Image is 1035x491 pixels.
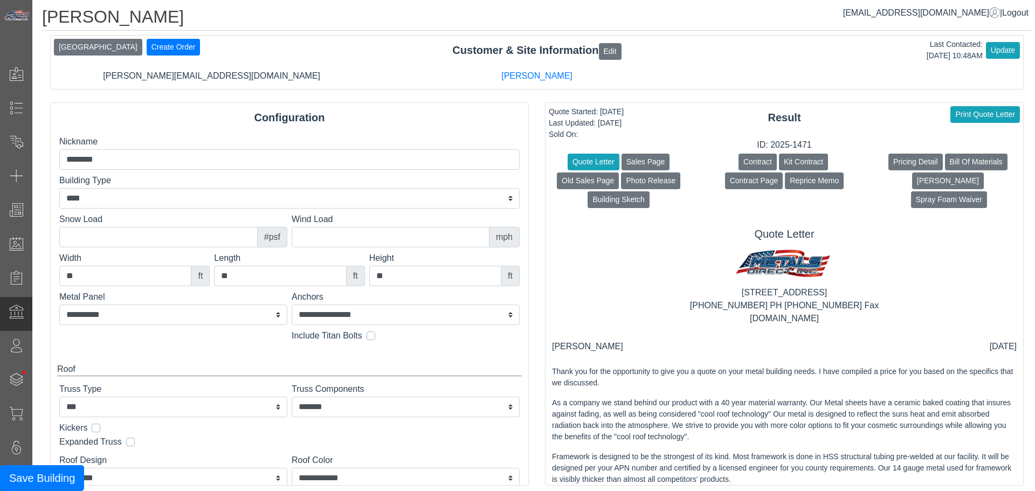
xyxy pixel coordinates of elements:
label: Nickname [59,135,520,148]
label: Height [369,252,520,265]
p: Thank you for the opportunity to give you a quote on your metal building needs. I have compiled a... [552,366,1017,389]
label: Truss Components [292,383,520,396]
button: Building Sketch [588,191,650,208]
div: ft [501,266,520,286]
div: [PERSON_NAME] [552,340,623,353]
label: Anchors [292,291,520,303]
button: Pricing Detail [888,154,942,170]
button: [GEOGRAPHIC_DATA] [54,39,142,56]
a: [EMAIL_ADDRESS][DOMAIN_NAME] [843,8,1000,17]
button: Bill Of Materials [945,154,1008,170]
div: mph [489,227,520,247]
button: Old Sales Page [557,172,619,189]
div: ft [191,266,210,286]
div: ft [346,266,365,286]
label: Building Type [59,174,520,187]
button: Update [986,42,1020,59]
div: Configuration [51,109,528,126]
label: Wind Load [292,213,520,226]
label: Expanded Truss [59,435,122,448]
div: [DATE] [990,340,1017,353]
div: Sold On: [549,129,624,140]
button: Contract [739,154,777,170]
div: Quote Started: [DATE] [549,106,624,117]
button: Reprice Memo [785,172,844,189]
div: Roof [57,363,522,376]
label: Length [214,252,364,265]
label: Metal Panel [59,291,287,303]
label: Truss Type [59,383,287,396]
label: Kickers [59,421,87,434]
a: [PERSON_NAME] [501,71,572,80]
h5: Quote Letter [552,227,1017,240]
button: [PERSON_NAME] [912,172,984,189]
img: Metals Direct Inc Logo [3,10,30,22]
div: ID: 2025-1471 [546,139,1023,151]
div: Last Contacted: [DATE] 10:48AM [927,39,983,61]
label: Roof Color [292,454,520,467]
img: MD logo [732,245,837,286]
div: | [843,6,1029,19]
div: Last Updated: [DATE] [549,117,624,129]
button: Kit Contract [779,154,828,170]
label: Snow Load [59,213,287,226]
button: Sales Page [622,154,670,170]
div: Result [546,109,1023,126]
button: Edit [599,43,622,60]
label: Roof Design [59,454,287,467]
span: Logout [1002,8,1029,17]
h1: [PERSON_NAME] [42,6,1032,31]
p: As a company we stand behind our product with a 40 year material warranty. Our Metal sheets have ... [552,397,1017,442]
span: • [10,355,38,390]
button: Print Quote Letter [950,106,1020,123]
button: Contract Page [725,172,783,189]
div: #psf [257,227,287,247]
label: Include Titan Bolts [292,329,362,342]
button: Quote Letter [568,154,619,170]
p: Framework is designed to be the strongest of its kind. Most framework is done in HSS structural t... [552,451,1017,485]
button: Spray Foam Waiver [911,191,987,208]
label: Width [59,252,210,265]
button: Create Order [147,39,201,56]
div: Customer & Site Information [51,42,1023,59]
button: Photo Release [621,172,680,189]
div: [STREET_ADDRESS] [PHONE_NUMBER] PH [PHONE_NUMBER] Fax [DOMAIN_NAME] [552,286,1017,325]
div: [PERSON_NAME][EMAIL_ADDRESS][DOMAIN_NAME] [49,70,374,82]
